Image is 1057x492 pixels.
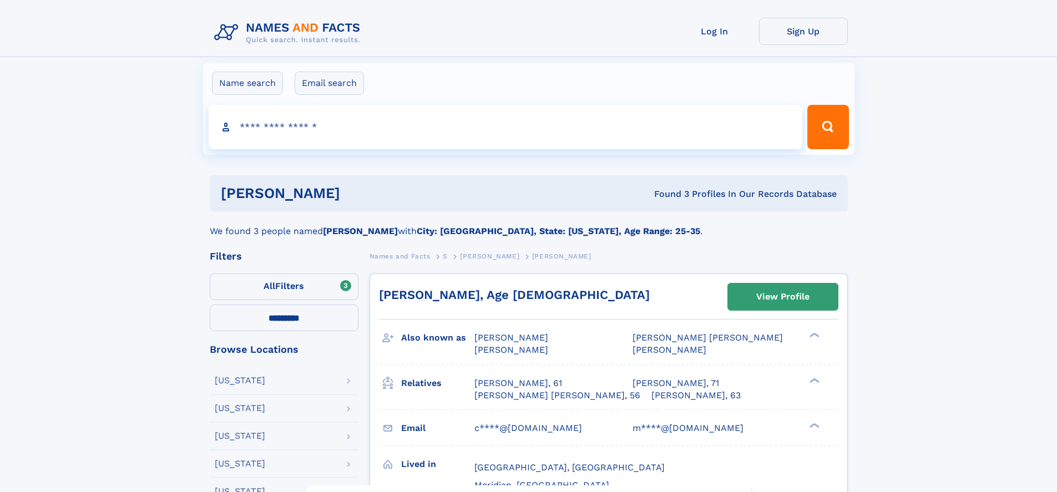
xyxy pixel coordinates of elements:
[215,376,265,385] div: [US_STATE]
[633,344,706,355] span: [PERSON_NAME]
[474,344,548,355] span: [PERSON_NAME]
[210,211,848,238] div: We found 3 people named with .
[417,226,700,236] b: City: [GEOGRAPHIC_DATA], State: [US_STATE], Age Range: 25-35
[264,281,275,291] span: All
[670,18,759,45] a: Log In
[215,459,265,468] div: [US_STATE]
[212,72,283,95] label: Name search
[756,284,810,310] div: View Profile
[807,422,820,429] div: ❯
[633,377,719,389] a: [PERSON_NAME], 71
[497,188,837,200] div: Found 3 Profiles In Our Records Database
[807,105,848,149] button: Search Button
[633,332,783,343] span: [PERSON_NAME] [PERSON_NAME]
[401,455,474,474] h3: Lived in
[474,480,609,490] span: Meridian, [GEOGRAPHIC_DATA]
[474,332,548,343] span: [PERSON_NAME]
[474,462,665,473] span: [GEOGRAPHIC_DATA], [GEOGRAPHIC_DATA]
[759,18,848,45] a: Sign Up
[401,419,474,438] h3: Email
[443,249,448,263] a: S
[215,404,265,413] div: [US_STATE]
[474,377,562,389] a: [PERSON_NAME], 61
[460,249,519,263] a: [PERSON_NAME]
[210,251,358,261] div: Filters
[210,18,370,48] img: Logo Names and Facts
[401,374,474,393] h3: Relatives
[807,377,820,384] div: ❯
[370,249,431,263] a: Names and Facts
[209,105,803,149] input: search input
[460,252,519,260] span: [PERSON_NAME]
[379,288,650,302] a: [PERSON_NAME], Age [DEMOGRAPHIC_DATA]
[807,332,820,339] div: ❯
[210,273,358,300] label: Filters
[210,344,358,354] div: Browse Locations
[323,226,398,236] b: [PERSON_NAME]
[221,186,497,200] h1: [PERSON_NAME]
[295,72,364,95] label: Email search
[215,432,265,440] div: [US_STATE]
[728,283,838,310] a: View Profile
[401,328,474,347] h3: Also known as
[651,389,741,402] a: [PERSON_NAME], 63
[443,252,448,260] span: S
[532,252,591,260] span: [PERSON_NAME]
[474,389,640,402] a: [PERSON_NAME] [PERSON_NAME], 56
